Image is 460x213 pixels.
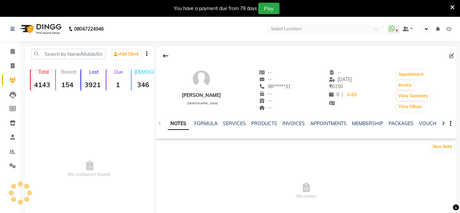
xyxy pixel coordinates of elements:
[134,69,155,75] p: [DEMOGRAPHIC_DATA]
[33,69,54,75] p: Total
[342,91,343,98] span: |
[108,69,130,75] p: Due
[251,120,277,127] a: PRODUCTS
[258,3,280,14] button: Pay
[283,120,305,127] a: INVOICES
[397,70,425,79] button: Appointment
[259,105,272,111] span: --
[431,142,454,151] button: New Note
[17,20,63,38] img: logo
[174,5,257,12] div: You have a payment due from 79 days
[112,49,140,59] a: Add Client
[271,26,302,32] div: Select Location
[329,83,332,90] span: ₹
[346,90,358,100] a: Add
[259,76,272,82] span: --
[191,69,211,89] img: avatar
[352,120,383,127] a: MEMBERSHIP
[31,49,106,59] input: Search by Name/Mobile/Email/Code
[329,69,342,75] span: --
[81,80,104,89] strong: 3921
[106,80,130,89] strong: 1
[74,20,104,38] b: 08047224946
[310,120,347,127] a: APPOINTMENTS
[187,102,218,105] span: [DEMOGRAPHIC_DATA]
[329,92,339,98] span: 0
[259,98,272,104] span: --
[389,120,414,127] a: PACKAGES
[397,102,424,111] button: View Album
[397,80,414,90] button: Invoice
[182,92,221,99] div: [PERSON_NAME]
[59,69,79,75] p: Recent
[259,91,272,97] span: --
[329,83,343,90] span: 6150
[259,69,272,75] span: --
[419,120,446,127] a: VOUCHERS
[159,49,173,62] div: Back to Client
[194,120,218,127] a: FORMULA
[84,69,104,75] p: Lost
[168,118,189,130] a: NOTES
[223,120,246,127] a: SERVICES
[397,91,430,101] button: View Summary
[329,76,352,82] span: [DATE]
[56,80,79,89] strong: 154
[31,80,54,89] strong: 4143
[132,80,155,89] strong: 346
